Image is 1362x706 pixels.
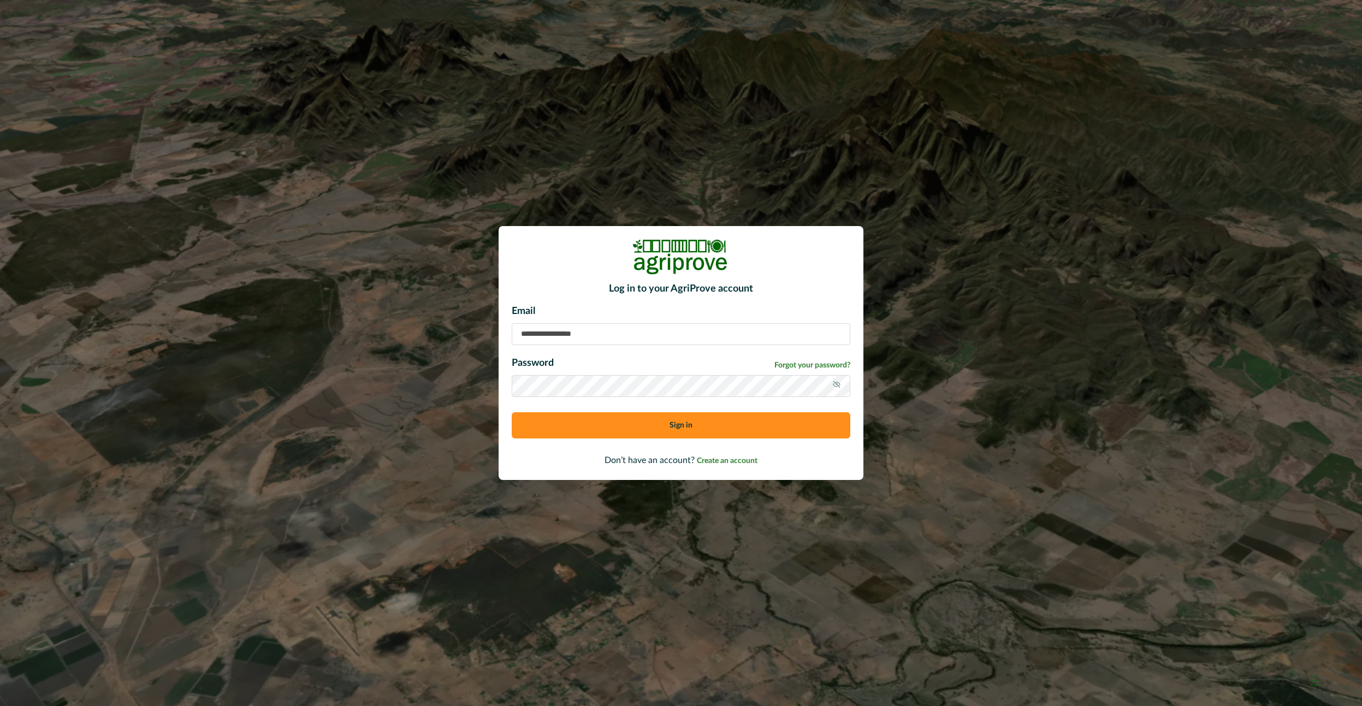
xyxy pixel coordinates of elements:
h2: Log in to your AgriProve account [512,283,850,295]
p: Don’t have an account? [512,454,850,467]
a: Forgot your password? [774,360,850,371]
p: Password [512,356,554,371]
span: Create an account [697,457,757,465]
img: Logo Image [632,239,730,275]
div: Drag [1311,665,1317,697]
iframe: Chat Widget [1307,654,1362,706]
button: Sign in [512,412,850,438]
p: Email [512,304,850,319]
a: Create an account [697,456,757,465]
